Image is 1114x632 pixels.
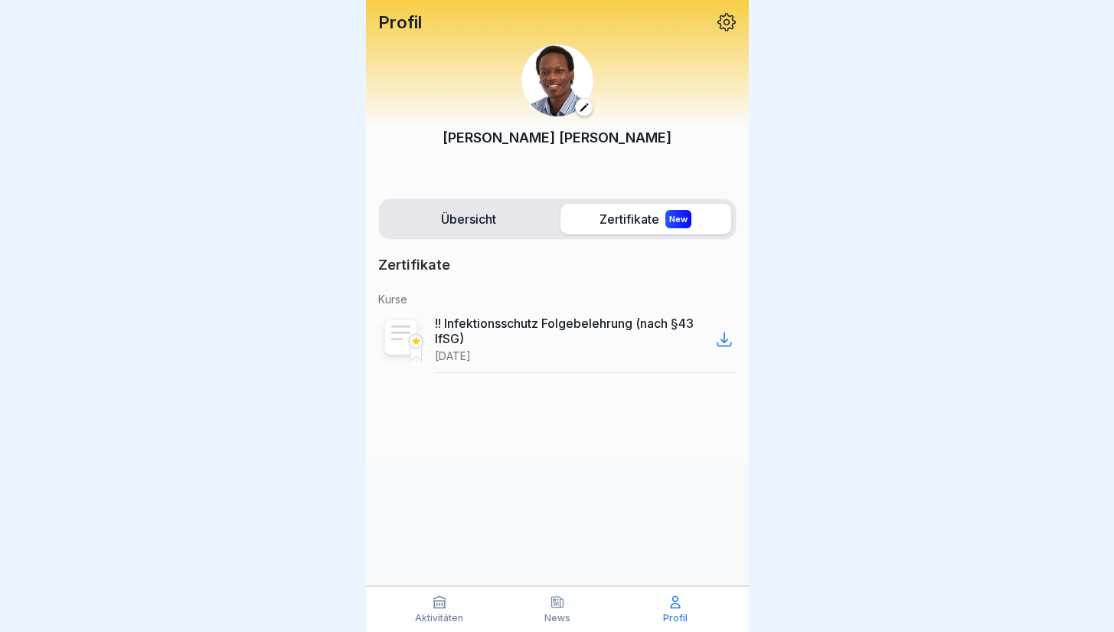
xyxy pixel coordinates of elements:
div: New [665,210,691,228]
p: !! Infektionsschutz Folgebelehrung (nach §43 IfSG) [435,316,712,346]
p: Aktivitäten [415,613,463,624]
p: [DATE] [435,349,471,363]
p: Zertifikate [378,256,450,274]
label: Zertifikate [560,204,731,234]
label: Übersicht [384,204,554,234]
p: News [544,613,570,624]
p: Profil [663,613,688,624]
img: ggwyzlrajtbbtgnyc2g3z4ug.png [521,44,593,116]
p: [PERSON_NAME] [PERSON_NAME] [443,127,671,148]
p: Profil [378,12,422,32]
p: Kurse [378,293,737,306]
